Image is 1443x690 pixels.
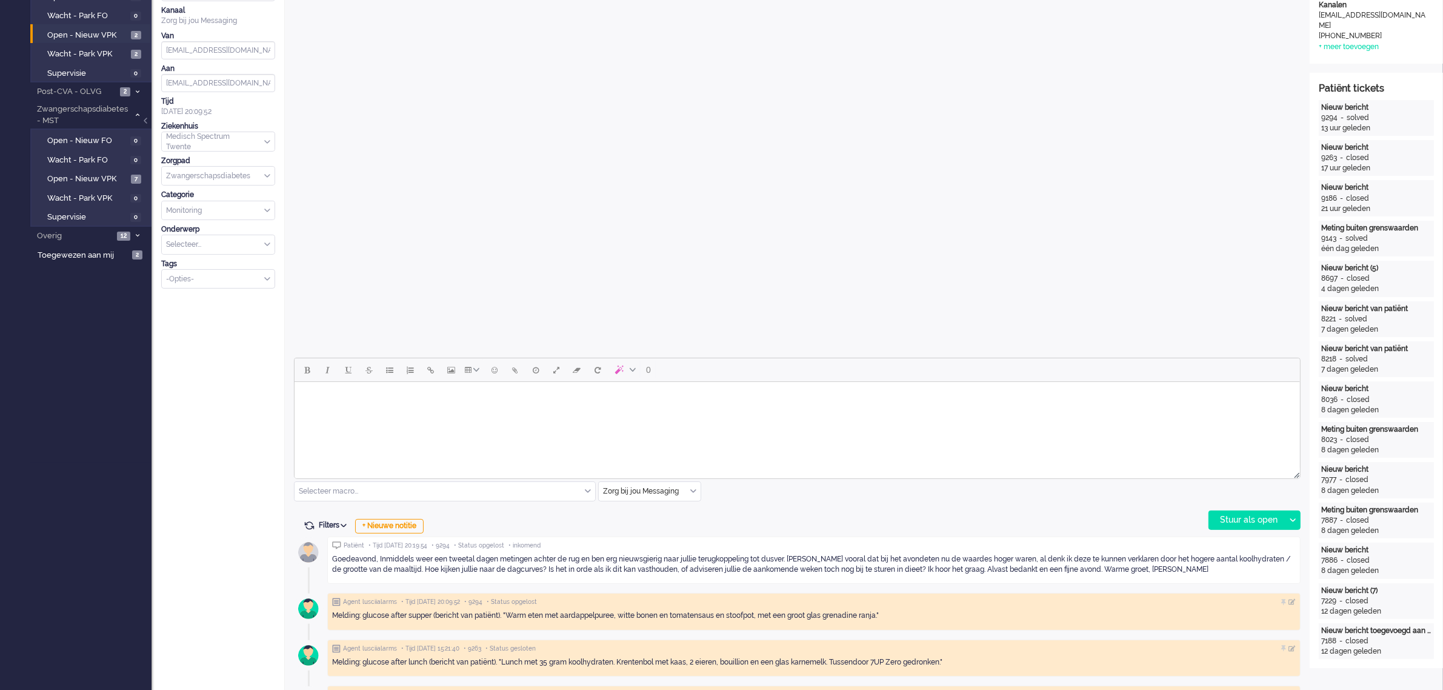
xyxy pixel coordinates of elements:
[1321,636,1336,646] div: 7188
[47,68,127,79] span: Supervisie
[1321,555,1338,566] div: 7886
[1321,545,1431,555] div: Nieuw bericht
[318,360,338,380] button: Italic
[505,360,525,380] button: Add attachment
[35,191,150,204] a: Wacht - Park VPK 0
[47,135,127,147] span: Open - Nieuw FO
[1337,193,1346,204] div: -
[1337,515,1346,526] div: -
[355,519,424,534] div: + Nieuwe notitie
[161,96,275,117] div: [DATE] 20:09:52
[1321,515,1337,526] div: 7887
[1336,354,1345,364] div: -
[1321,475,1336,485] div: 7977
[1290,467,1300,478] div: Resize
[293,640,324,671] img: avatar
[161,64,275,74] div: Aan
[131,31,141,40] span: 2
[1321,586,1431,596] div: Nieuw bericht (7)
[35,86,116,98] span: Post-CVA - OLVG
[1321,183,1431,193] div: Nieuw bericht
[332,554,1296,575] div: Goedeavond, Inmiddels weer een tweetal dagen metingen achter de rug en ben erg nieuwsgierig naar ...
[1321,384,1431,394] div: Nieuw bericht
[1319,10,1428,31] div: [EMAIL_ADDRESS][DOMAIN_NAME]
[117,232,130,241] span: 12
[35,172,150,185] a: Open - Nieuw VPK 7
[1345,636,1368,646] div: closed
[35,133,150,147] a: Open - Nieuw FO 0
[293,537,324,568] img: avatar
[332,598,341,606] img: ic_note_grey.svg
[38,250,128,261] span: Toegewezen aan mij
[525,360,546,380] button: Delay message
[293,594,324,624] img: avatar
[130,194,141,203] span: 0
[432,541,450,550] span: • 9294
[1336,314,1345,324] div: -
[1321,526,1431,536] div: 8 dagen geleden
[161,156,275,166] div: Zorgpad
[161,269,275,289] div: Select Tags
[1321,435,1337,445] div: 8023
[1321,223,1431,233] div: Meting buiten grenswaarden
[35,47,150,60] a: Wacht - Park VPK 2
[1338,395,1347,405] div: -
[608,360,641,380] button: AI
[1321,445,1431,455] div: 8 dagen geleden
[1321,344,1431,354] div: Nieuw bericht van patiënt
[35,248,152,261] a: Toegewezen aan mij 2
[343,645,397,653] span: Agent lusciialarms
[132,250,142,260] span: 2
[130,12,141,21] span: 0
[641,360,656,380] button: 0
[1346,153,1369,163] div: closed
[1345,354,1368,364] div: solved
[1347,555,1370,566] div: closed
[332,611,1296,621] div: Melding: glucose after supper (bericht van patiënt). "Warm eten met aardappelpuree, witte bonen e...
[35,66,150,79] a: Supervisie 0
[47,155,127,166] span: Wacht - Park FO
[1345,314,1367,324] div: solved
[454,541,504,550] span: • Status opgelost
[332,541,341,549] img: ic_chat_grey.svg
[1337,435,1346,445] div: -
[1336,475,1345,485] div: -
[1321,606,1431,617] div: 12 dagen geleden
[464,598,482,606] span: • 9294
[1321,464,1431,475] div: Nieuw bericht
[487,598,537,606] span: • Status opgelost
[1345,233,1368,244] div: solved
[332,657,1296,668] div: Melding: glucose after lunch (bericht van patiënt). "Lunch met 35 gram koolhydraten. Krentenbol m...
[1321,354,1336,364] div: 8218
[161,31,275,41] div: Van
[1321,405,1431,415] div: 8 dagen geleden
[1321,486,1431,496] div: 8 dagen geleden
[368,541,427,550] span: • Tijd [DATE] 20:19:54
[161,121,275,132] div: Ziekenhuis
[161,16,275,26] div: Zorg bij jou Messaging
[1321,233,1336,244] div: 9143
[130,213,141,222] span: 0
[1319,82,1434,96] div: Patiënt tickets
[47,49,128,60] span: Wacht - Park VPK
[161,224,275,235] div: Onderwerp
[130,156,141,165] span: 0
[47,212,127,223] span: Supervisie
[1321,304,1431,314] div: Nieuw bericht van patiënt
[47,173,128,185] span: Open - Nieuw VPK
[464,645,481,653] span: • 9263
[1321,123,1431,133] div: 13 uur geleden
[47,193,127,204] span: Wacht - Park VPK
[344,541,364,550] span: Patiënt
[1321,424,1431,435] div: Meting buiten grenswaarden
[35,104,129,126] span: Zwangerschapsdiabetes - MST
[1321,204,1431,214] div: 21 uur geleden
[359,360,379,380] button: Strikethrough
[130,136,141,146] span: 0
[1321,263,1431,273] div: Nieuw bericht (5)
[1321,646,1431,657] div: 12 dagen geleden
[1321,505,1431,515] div: Meting buiten grenswaarden
[1345,596,1368,606] div: closed
[1321,142,1431,153] div: Nieuw bericht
